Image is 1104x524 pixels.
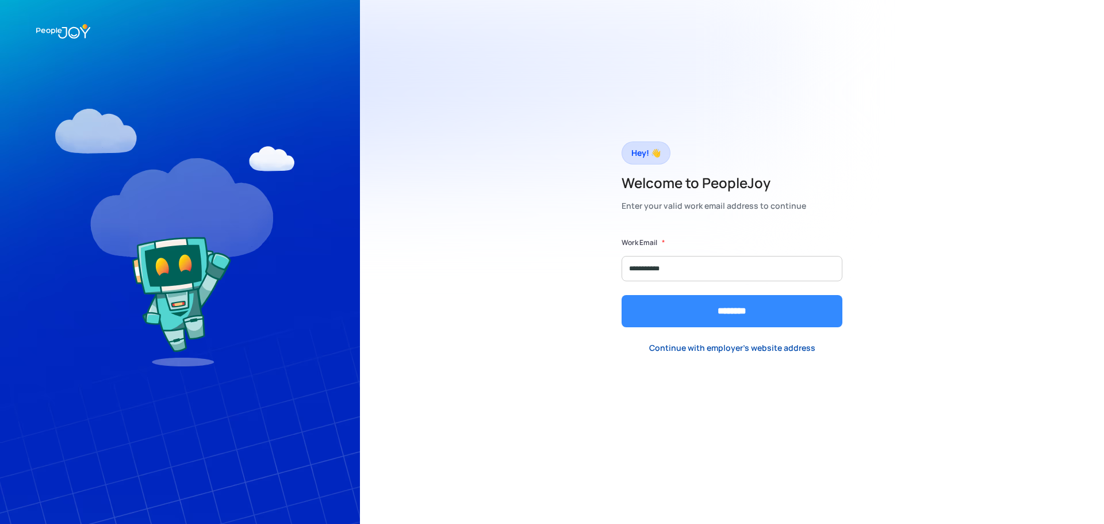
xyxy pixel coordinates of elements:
[631,145,661,161] div: Hey! 👋
[622,198,806,214] div: Enter your valid work email address to continue
[640,336,825,359] a: Continue with employer's website address
[622,174,806,192] h2: Welcome to PeopleJoy
[622,237,657,248] label: Work Email
[622,237,842,327] form: Form
[649,342,815,354] div: Continue with employer's website address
